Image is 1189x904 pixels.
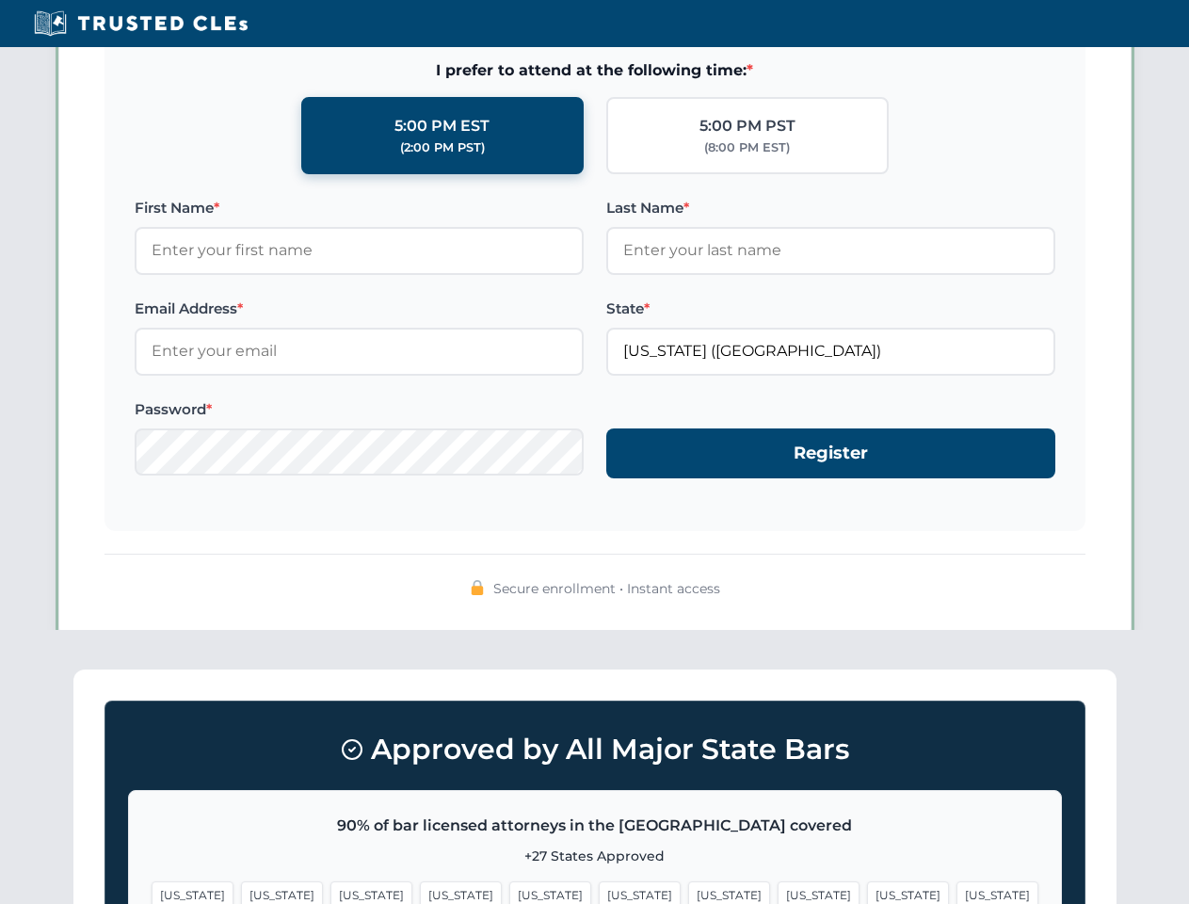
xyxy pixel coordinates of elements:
[135,197,584,219] label: First Name
[135,58,1055,83] span: I prefer to attend at the following time:
[606,428,1055,478] button: Register
[28,9,253,38] img: Trusted CLEs
[135,298,584,320] label: Email Address
[699,114,795,138] div: 5:00 PM PST
[128,724,1062,775] h3: Approved by All Major State Bars
[606,197,1055,219] label: Last Name
[152,814,1038,838] p: 90% of bar licensed attorneys in the [GEOGRAPHIC_DATA] covered
[470,580,485,595] img: 🔒
[135,328,584,375] input: Enter your email
[135,227,584,274] input: Enter your first name
[493,578,720,599] span: Secure enrollment • Instant access
[606,227,1055,274] input: Enter your last name
[606,298,1055,320] label: State
[394,114,490,138] div: 5:00 PM EST
[152,846,1038,866] p: +27 States Approved
[606,328,1055,375] input: Florida (FL)
[135,398,584,421] label: Password
[704,138,790,157] div: (8:00 PM EST)
[400,138,485,157] div: (2:00 PM PST)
